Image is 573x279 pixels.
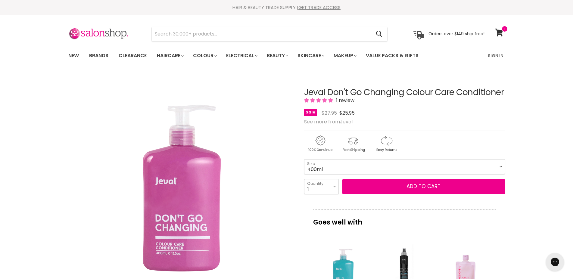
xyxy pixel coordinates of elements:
[298,4,341,11] a: GET TRADE ACCESS
[64,47,454,64] ul: Main menu
[293,49,328,62] a: Skincare
[337,135,369,153] img: shipping.gif
[406,183,441,190] span: Add to cart
[262,49,292,62] a: Beauty
[484,49,507,62] a: Sign In
[64,49,83,62] a: New
[114,49,151,62] a: Clearance
[334,97,354,104] span: 1 review
[61,47,512,64] nav: Main
[342,179,505,194] button: Add to cart
[329,49,360,62] a: Makeup
[152,27,371,41] input: Search
[304,179,339,194] select: Quantity
[371,27,387,41] button: Search
[85,49,113,62] a: Brands
[304,118,353,125] span: See more from
[152,49,187,62] a: Haircare
[304,135,336,153] img: genuine.gif
[428,31,484,36] p: Orders over $149 ship free!
[340,118,353,125] a: Jeval
[543,251,567,273] iframe: Gorgias live chat messenger
[304,109,317,116] span: Sale
[339,110,355,116] span: $25.95
[188,49,220,62] a: Colour
[304,88,505,97] h1: Jeval Don't Go Changing Colour Care Conditioner
[361,49,423,62] a: Value Packs & Gifts
[313,209,496,229] p: Goes well with
[222,49,261,62] a: Electrical
[151,27,388,41] form: Product
[304,97,334,104] span: 5.00 stars
[61,5,512,11] div: HAIR & BEAUTY TRADE SUPPLY |
[322,110,337,116] span: $27.95
[370,135,402,153] img: returns.gif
